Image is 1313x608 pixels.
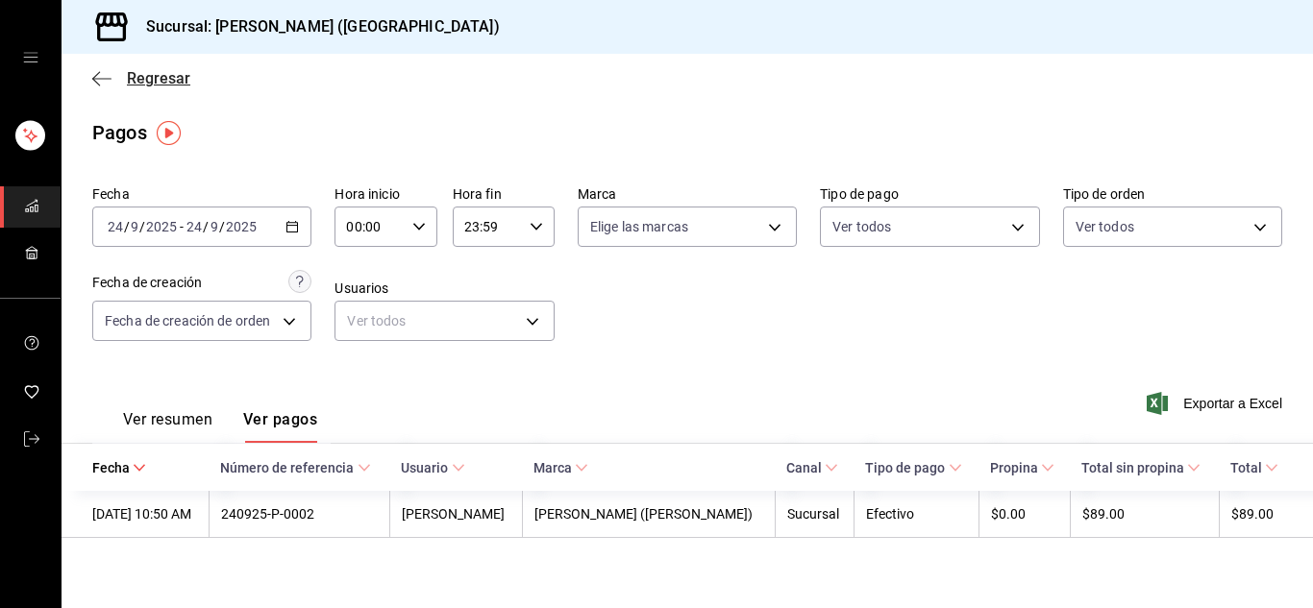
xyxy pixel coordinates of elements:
[401,460,464,475] span: Usuario
[334,187,436,201] label: Hora inicio
[786,460,838,475] span: Canal
[92,187,311,201] label: Fecha
[123,410,212,443] button: Ver resumen
[124,219,130,234] span: /
[243,410,317,443] button: Ver pagos
[145,219,178,234] input: ----
[186,219,203,234] input: --
[92,460,146,475] span: Fecha
[334,281,554,295] label: Usuarios
[210,219,219,234] input: --
[866,506,967,522] div: Efectivo
[180,219,184,234] span: -
[1082,506,1207,522] div: $89.00
[92,69,190,87] button: Regresar
[991,506,1058,522] div: $0.00
[1151,392,1282,415] button: Exportar a Excel
[225,219,258,234] input: ----
[590,217,688,236] span: Elige las marcas
[533,460,588,475] span: Marca
[123,410,317,443] div: navigation tabs
[820,187,1039,201] label: Tipo de pago
[130,219,139,234] input: --
[334,301,554,341] div: Ver todos
[107,219,124,234] input: --
[1230,460,1278,475] span: Total
[139,219,145,234] span: /
[203,219,209,234] span: /
[578,187,797,201] label: Marca
[219,219,225,234] span: /
[1081,460,1201,475] span: Total sin propina
[832,217,891,236] span: Ver todos
[1076,217,1134,236] span: Ver todos
[92,118,147,147] div: Pagos
[221,506,378,522] div: 240925-P-0002
[220,460,370,475] span: Número de referencia
[105,311,270,330] span: Fecha de creación de orden
[865,460,961,475] span: Tipo de pago
[92,273,202,293] div: Fecha de creación
[453,187,555,201] label: Hora fin
[131,15,500,38] h3: Sucursal: [PERSON_NAME] ([GEOGRAPHIC_DATA])
[157,121,181,145] img: Tooltip marker
[1063,187,1282,201] label: Tipo de orden
[534,506,763,522] div: [PERSON_NAME] ([PERSON_NAME])
[92,506,197,522] div: [DATE] 10:50 AM
[787,506,842,522] div: Sucursal
[23,50,38,65] button: open drawer
[402,506,510,522] div: [PERSON_NAME]
[990,460,1054,475] span: Propina
[127,69,190,87] span: Regresar
[1231,506,1282,522] div: $89.00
